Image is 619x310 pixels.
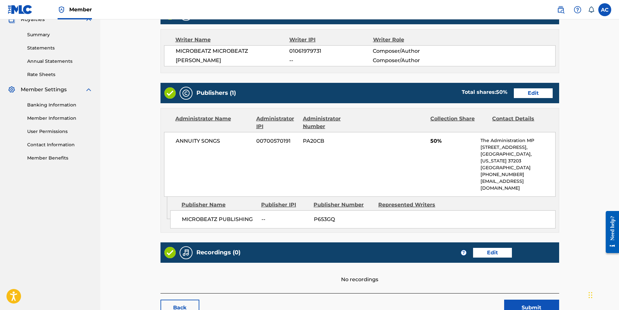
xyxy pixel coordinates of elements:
[461,250,466,255] span: ?
[261,216,309,223] span: --
[496,89,507,95] span: 50 %
[21,16,45,23] span: Royalties
[314,216,374,223] span: P653GQ
[8,16,16,23] img: Royalties
[289,47,373,55] span: 01061979731
[27,155,93,161] a: Member Benefits
[8,5,33,14] img: MLC Logo
[462,88,507,96] div: Total shares:
[27,45,93,51] a: Statements
[289,36,373,44] div: Writer IPI
[589,285,592,305] div: Drag
[176,47,290,55] span: MICROBEATZ MICROBEATZ
[588,6,594,13] div: Notifications
[27,31,93,38] a: Summary
[21,86,67,94] span: Member Settings
[373,57,449,64] span: Composer/Author
[481,164,555,171] p: [GEOGRAPHIC_DATA]
[481,137,555,144] p: The Administration MP
[261,201,309,209] div: Publisher IPI
[430,115,487,130] div: Collection Share
[598,3,611,16] div: User Menu
[557,6,565,14] img: search
[303,137,360,145] span: PA20CB
[8,86,16,94] img: Member Settings
[69,6,92,13] span: Member
[85,16,93,23] img: expand
[481,151,555,164] p: [GEOGRAPHIC_DATA], [US_STATE] 37203
[571,3,584,16] div: Help
[492,115,549,130] div: Contact Details
[175,115,251,130] div: Administrator Name
[27,128,93,135] a: User Permissions
[182,201,256,209] div: Publisher Name
[160,263,559,283] div: No recordings
[175,36,290,44] div: Writer Name
[378,201,438,209] div: Represented Writers
[182,249,190,257] img: Recordings
[176,57,290,64] span: [PERSON_NAME]
[27,71,93,78] a: Rate Sheets
[289,57,373,64] span: --
[85,86,93,94] img: expand
[373,47,449,55] span: Composer/Author
[601,206,619,258] iframe: Resource Center
[314,201,373,209] div: Publisher Number
[574,6,581,14] img: help
[256,115,298,130] div: Administrator IPI
[58,6,65,14] img: Top Rightsholder
[27,58,93,65] a: Annual Statements
[481,171,555,178] p: [PHONE_NUMBER]
[303,115,360,130] div: Administrator Number
[182,89,190,97] img: Publishers
[182,216,257,223] span: MICROBEATZ PUBLISHING
[373,36,449,44] div: Writer Role
[473,248,512,258] a: Edit
[27,115,93,122] a: Member Information
[176,137,252,145] span: ANNUITY SONGS
[587,279,619,310] iframe: Chat Widget
[430,137,476,145] span: 50%
[164,87,176,99] img: Valid
[481,178,555,192] p: [EMAIL_ADDRESS][DOMAIN_NAME]
[164,247,176,258] img: Valid
[27,141,93,148] a: Contact Information
[256,137,298,145] span: 00700570191
[481,144,555,151] p: [STREET_ADDRESS],
[27,102,93,108] a: Banking Information
[554,3,567,16] a: Public Search
[196,249,240,256] h5: Recordings (0)
[514,88,553,98] a: Edit
[196,89,236,97] h5: Publishers (1)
